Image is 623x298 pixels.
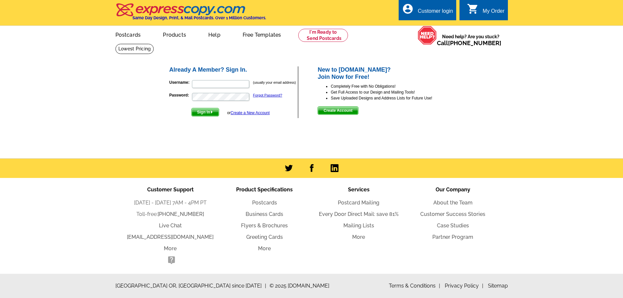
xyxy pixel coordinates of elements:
a: Flyers & Brochures [241,222,288,229]
span: © 2025 [DOMAIN_NAME] [269,282,329,290]
h2: Already A Member? Sign In. [169,66,298,74]
li: Completely Free with No Obligations! [331,83,455,89]
a: Live Chat [159,222,182,229]
span: Our Company [436,186,470,193]
a: [PHONE_NUMBER] [158,211,204,217]
img: help [418,26,437,45]
span: Create Account [318,107,358,114]
a: [PHONE_NUMBER] [448,40,501,46]
span: Sign In [192,108,219,116]
a: Forgot Password? [253,93,282,97]
a: Postcards [105,26,151,42]
a: Same Day Design, Print, & Mail Postcards. Over 1 Million Customers. [115,8,266,20]
a: shopping_cart My Order [467,7,505,15]
span: Services [348,186,370,193]
a: Case Studies [437,222,469,229]
a: Postcards [252,200,277,206]
a: Sitemap [488,283,508,289]
a: Terms & Conditions [389,283,440,289]
li: Toll-free: [123,210,217,218]
button: Sign In [191,108,219,116]
a: More [258,245,271,252]
span: Call [437,40,501,46]
a: More [164,245,177,252]
a: More [352,234,365,240]
i: account_circle [402,3,414,15]
a: Business Cards [246,211,283,217]
span: Customer Support [147,186,194,193]
div: Customer login [418,8,453,17]
small: (usually your email address) [253,80,296,84]
h2: New to [DOMAIN_NAME]? Join Now for Free! [318,66,455,80]
li: Save Uploaded Designs and Address Lists for Future Use! [331,95,455,101]
a: About the Team [433,200,473,206]
label: Username: [169,79,191,85]
span: Product Specifications [236,186,293,193]
a: [EMAIL_ADDRESS][DOMAIN_NAME] [127,234,214,240]
i: shopping_cart [467,3,479,15]
a: Postcard Mailing [338,200,379,206]
a: Mailing Lists [343,222,374,229]
span: Need help? Are you stuck? [437,33,505,46]
img: button-next-arrow-white.png [210,111,213,114]
a: Partner Program [432,234,473,240]
a: Customer Success Stories [420,211,485,217]
li: [DATE] - [DATE] 7AM - 4PM PT [123,199,217,207]
button: Create Account [318,106,358,115]
li: Get Full Access to our Design and Mailing Tools! [331,89,455,95]
label: Password: [169,92,191,98]
a: Privacy Policy [445,283,483,289]
a: account_circle Customer login [402,7,453,15]
a: Help [198,26,231,42]
a: Greeting Cards [246,234,283,240]
div: My Order [483,8,505,17]
a: Products [152,26,197,42]
a: Create a New Account [231,111,269,115]
div: or [227,110,269,116]
h4: Same Day Design, Print, & Mail Postcards. Over 1 Million Customers. [132,15,266,20]
a: Free Templates [232,26,292,42]
span: [GEOGRAPHIC_DATA] OR, [GEOGRAPHIC_DATA] since [DATE] [115,282,266,290]
a: Every Door Direct Mail: save 81% [319,211,399,217]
